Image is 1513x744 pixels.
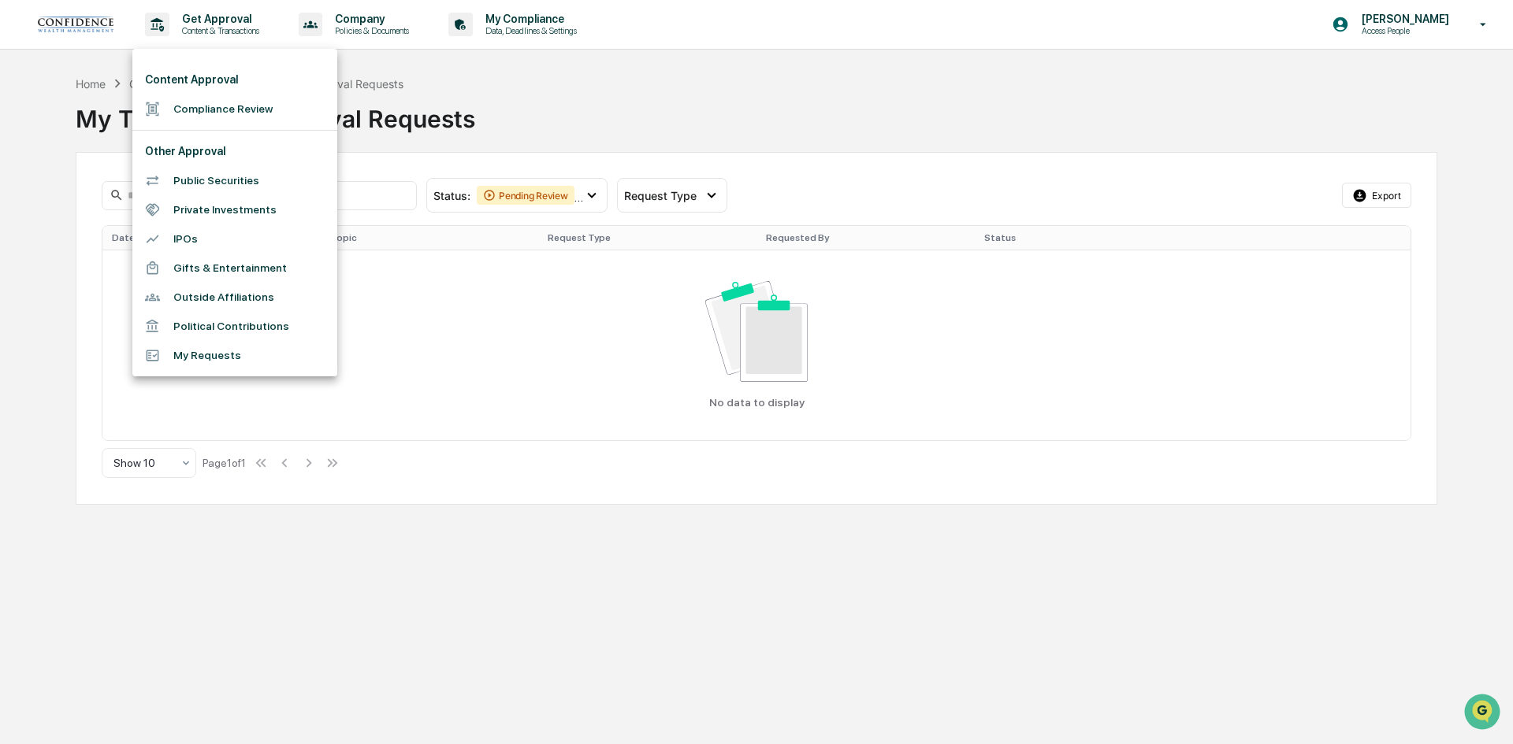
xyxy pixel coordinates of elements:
[16,33,287,58] p: How can we help?
[108,192,202,220] a: 🗄️Attestations
[54,120,258,136] div: Start new chat
[114,200,127,213] div: 🗄️
[132,312,337,341] li: Political Contributions
[16,200,28,213] div: 🖐️
[9,192,108,220] a: 🖐️Preclearance
[32,228,99,244] span: Data Lookup
[111,266,191,279] a: Powered byPylon
[132,224,337,254] li: IPOs
[132,341,337,370] li: My Requests
[1463,692,1505,735] iframe: Open customer support
[132,94,337,124] li: Compliance Review
[132,283,337,312] li: Outside Affiliations
[132,195,337,224] li: Private Investments
[157,267,191,279] span: Pylon
[9,222,106,250] a: 🔎Data Lookup
[32,198,102,214] span: Preclearance
[268,125,287,144] button: Start new chat
[132,254,337,283] li: Gifts & Entertainment
[54,136,199,149] div: We're available if you need us!
[132,166,337,195] li: Public Securities
[132,65,337,94] li: Content Approval
[130,198,195,214] span: Attestations
[16,120,44,149] img: 1746055101610-c473b297-6a78-478c-a979-82029cc54cd1
[132,137,337,166] li: Other Approval
[16,230,28,242] div: 🔎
